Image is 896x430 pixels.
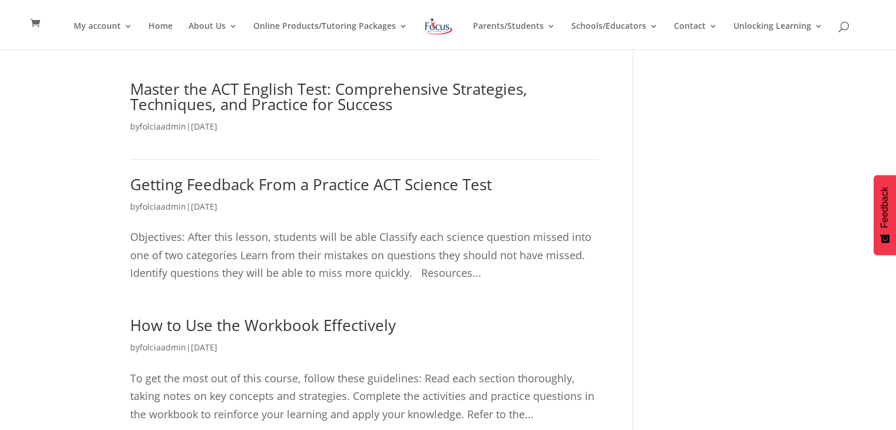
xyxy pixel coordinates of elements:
[874,175,896,255] button: Feedback - Show survey
[191,201,217,212] span: [DATE]
[253,22,408,49] a: Online Products/Tutoring Packages
[130,177,599,282] article: Objectives: After this lesson, students will be able Classify each science question missed into o...
[473,22,556,49] a: Parents/Students
[130,198,599,225] p: by |
[140,201,186,212] a: folciaadmin
[130,339,599,366] p: by |
[130,174,492,195] a: Getting Feedback From a Practice ACT Science Test
[880,187,890,228] span: Feedback
[74,22,133,49] a: My account
[733,22,823,49] a: Unlocking Learning
[130,315,396,336] a: How to Use the Workbook Effectively
[191,342,217,353] span: [DATE]
[130,118,599,145] p: by |
[148,22,173,49] a: Home
[191,121,217,132] span: [DATE]
[130,317,599,423] article: To get the most out of this course, follow these guidelines: Read each section thoroughly, taking...
[571,22,658,49] a: Schools/Educators
[140,121,186,132] a: folciaadmin
[130,78,527,115] a: Master the ACT English Test: Comprehensive Strategies, Techniques, and Practice for Success
[674,22,718,49] a: Contact
[140,342,186,353] a: folciaadmin
[424,16,454,37] img: Focus on Learning
[189,22,237,49] a: About Us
